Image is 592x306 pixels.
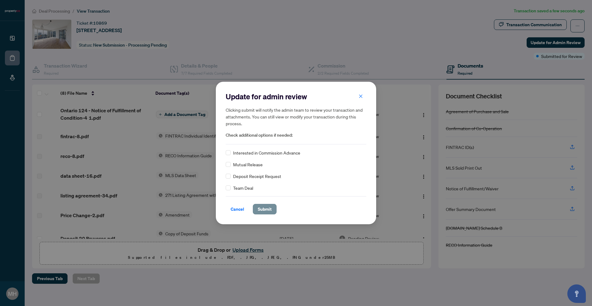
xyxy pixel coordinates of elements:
span: Team Deal [233,184,253,191]
span: Deposit Receipt Request [233,173,281,180]
span: Mutual Release [233,161,263,168]
button: Cancel [226,204,249,214]
span: Interested in Commission Advance [233,149,300,156]
button: Submit [253,204,277,214]
h2: Update for admin review [226,92,366,101]
span: close [359,94,363,98]
span: Submit [258,204,272,214]
span: Cancel [231,204,244,214]
span: Check additional options if needed: [226,132,366,139]
button: Open asap [567,284,586,303]
h5: Clicking submit will notify the admin team to review your transaction and attachments. You can st... [226,106,366,127]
